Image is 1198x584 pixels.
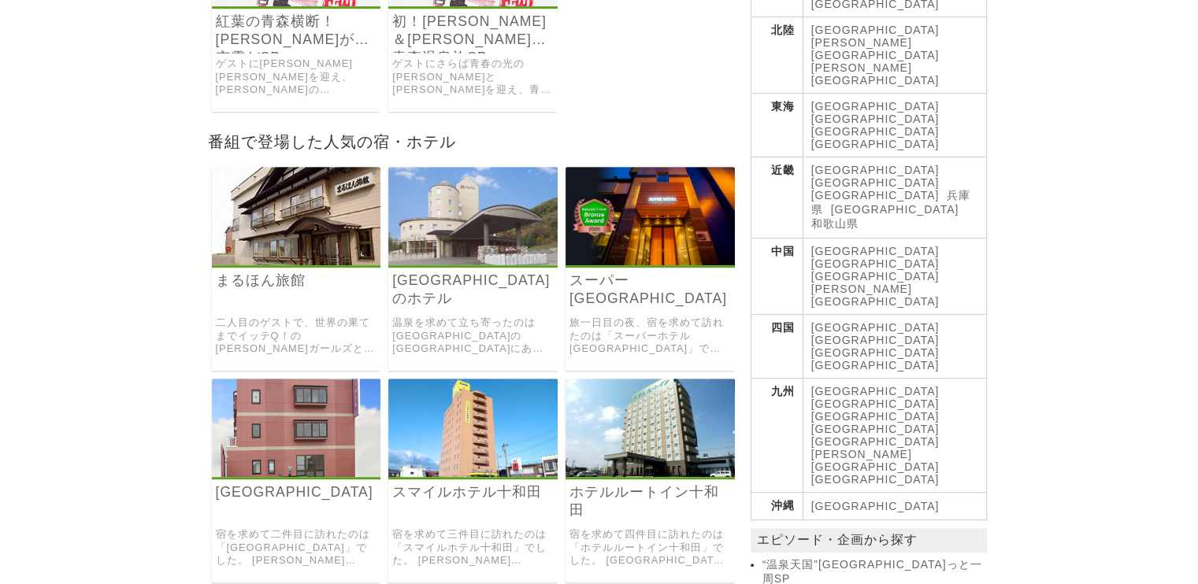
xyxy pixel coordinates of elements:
a: [GEOGRAPHIC_DATA] [811,500,940,512]
a: [PERSON_NAME][GEOGRAPHIC_DATA] [811,36,940,61]
a: [GEOGRAPHIC_DATA] [811,138,940,150]
a: 紅葉の青森横断！[PERSON_NAME]が初充電だSP [216,13,377,49]
a: [GEOGRAPHIC_DATA] [831,203,959,216]
a: [GEOGRAPHIC_DATA] [811,334,940,346]
a: 奥入瀬 森のホテル [388,254,558,268]
a: [GEOGRAPHIC_DATA] [811,321,940,334]
a: スマイルホテル十和田 [388,466,558,479]
img: 十和田シティホテル [212,379,381,477]
img: スーパーホテル十和田天然温泉 [566,167,735,265]
th: 近畿 [751,157,803,238]
a: [PERSON_NAME][GEOGRAPHIC_DATA] [811,448,940,473]
th: 沖縄 [751,493,803,520]
img: まるほん旅館 [212,167,381,265]
a: ホテルルートイン十和田 [566,466,735,479]
th: 九州 [751,379,803,493]
a: [GEOGRAPHIC_DATA] [811,125,940,138]
a: 宿を求めて二件目に訪れたのは「[GEOGRAPHIC_DATA]」でした。 [PERSON_NAME][GEOGRAPHIC_DATA]から車で20分。[GEOGRAPHIC_DATA]へは車で... [216,528,377,567]
a: [GEOGRAPHIC_DATA] [811,257,940,270]
a: [GEOGRAPHIC_DATA] [811,385,940,397]
a: [GEOGRAPHIC_DATA] [811,245,940,257]
a: [GEOGRAPHIC_DATA] [811,270,940,283]
a: [GEOGRAPHIC_DATA] [811,113,940,125]
th: 北陸 [751,17,803,94]
a: ゲストに[PERSON_NAME][PERSON_NAME]を迎え、[PERSON_NAME]の[GEOGRAPHIC_DATA]から奥入瀬渓流を通って、絶景の小舟渡海岸を目指した旅。 [216,57,377,97]
p: エピソード・企画から探す [751,528,987,553]
a: [GEOGRAPHIC_DATA] [811,164,940,176]
a: 宿を求めて四件目に訪れたのは「ホテルルートイン十和田」でした。 [GEOGRAPHIC_DATA]は徒歩5分。ラジウム人工温泉の大浴場あり。 朝食はバイキング、夕食は『食・呑み処 花々亭』でいた... [569,528,731,567]
a: [GEOGRAPHIC_DATA] [811,359,940,371]
a: [GEOGRAPHIC_DATA] [811,397,940,410]
a: [GEOGRAPHIC_DATA]のホテル [392,272,554,308]
th: 四国 [751,315,803,379]
a: [GEOGRAPHIC_DATA] [811,435,940,448]
a: 十和田シティホテル [212,466,381,479]
img: ホテルルートイン十和田 [566,379,735,477]
a: 和歌山県 [811,217,859,230]
a: スマイルホテル十和田 [392,483,554,501]
a: [PERSON_NAME][GEOGRAPHIC_DATA] [811,61,940,87]
a: 宿を求めて三件目に訪れたのは「スマイルホテル十和田」でした。 [PERSON_NAME][GEOGRAPHIC_DATA]から車で約20分。[GEOGRAPHIC_DATA]、[GEOGRAPH... [392,528,554,567]
th: 東海 [751,94,803,157]
a: [GEOGRAPHIC_DATA] [216,483,377,501]
a: 初！[PERSON_NAME]＆[PERSON_NAME]～青森温泉旅SP [392,13,554,49]
a: [GEOGRAPHIC_DATA] [811,346,940,359]
a: 温泉を求めて立ち寄ったのは[GEOGRAPHIC_DATA]の[GEOGRAPHIC_DATA]にある「[GEOGRAPHIC_DATA]」でした。 [GEOGRAPHIC_DATA]にある[G... [392,316,554,356]
a: まるほん旅館 [216,272,377,290]
a: [GEOGRAPHIC_DATA] [811,100,940,113]
a: [GEOGRAPHIC_DATA] [811,410,940,423]
a: スーパー[GEOGRAPHIC_DATA] [569,272,731,308]
img: スマイルホテル十和田 [388,379,558,477]
a: ホテルルートイン十和田 [569,483,731,519]
a: まるほん旅館 [212,254,381,268]
img: 奥入瀬 森のホテル [388,167,558,265]
a: [PERSON_NAME][GEOGRAPHIC_DATA] [811,283,940,308]
th: 中国 [751,238,803,315]
a: [GEOGRAPHIC_DATA] [811,189,940,201]
a: ゲストにさらば青春の光の[PERSON_NAME]と[PERSON_NAME]を迎え、青荷温泉から黄金崎”不老ふ死温泉”を目指した青森温泉の旅。 [392,57,554,97]
a: [GEOGRAPHIC_DATA] [811,24,940,36]
h2: 番組で登場した人気の宿・ホテル [204,128,743,155]
a: [GEOGRAPHIC_DATA] [811,473,940,486]
a: [GEOGRAPHIC_DATA] [811,176,940,189]
a: 二人目のゲストで、世界の果てまでイッテQ！の[PERSON_NAME]ガールズとしても有名な[PERSON_NAME]合流し、[GEOGRAPHIC_DATA]で宿泊することになった旅館が「まる... [216,316,377,356]
a: スーパーホテル十和田天然温泉 [566,254,735,268]
a: 旅一日目の夜、宿を求めて訪れたのは「スーパーホテル[GEOGRAPHIC_DATA]」でした。 [PERSON_NAME][GEOGRAPHIC_DATA]から車で30分。[GEOGRAPHIC... [569,316,731,356]
a: [GEOGRAPHIC_DATA] [811,423,940,435]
